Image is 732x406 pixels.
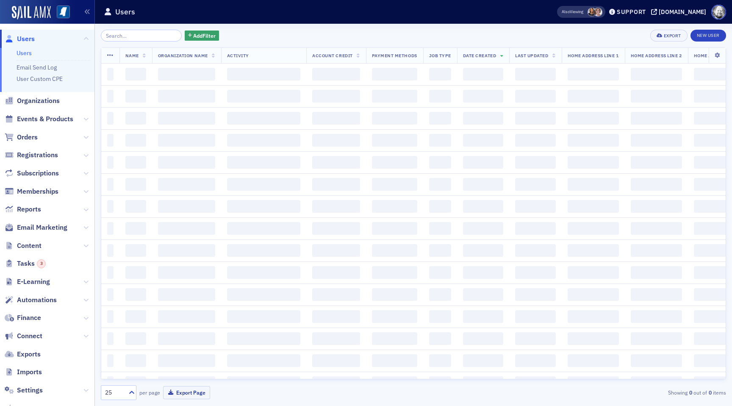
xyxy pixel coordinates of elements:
[125,156,146,169] span: ‌
[429,68,451,81] span: ‌
[463,222,503,235] span: ‌
[5,241,42,250] a: Content
[312,53,352,58] span: Account Credit
[631,332,682,345] span: ‌
[568,134,619,147] span: ‌
[568,200,619,213] span: ‌
[51,6,70,20] a: View Homepage
[588,8,596,17] span: Noma Burge
[139,389,160,396] label: per page
[17,169,59,178] span: Subscriptions
[227,68,301,81] span: ‌
[631,112,682,125] span: ‌
[617,8,646,16] div: Support
[17,96,60,106] span: Organizations
[707,389,713,396] strong: 0
[5,295,57,305] a: Automations
[158,112,215,125] span: ‌
[107,288,114,301] span: ‌
[107,90,114,103] span: ‌
[227,90,301,103] span: ‌
[372,354,417,367] span: ‌
[5,205,41,214] a: Reports
[372,222,417,235] span: ‌
[57,6,70,19] img: SailAMX
[107,156,114,169] span: ‌
[568,244,619,257] span: ‌
[711,5,726,19] span: Profile
[5,367,42,377] a: Imports
[17,350,41,359] span: Exports
[5,313,41,323] a: Finance
[107,178,114,191] span: ‌
[463,112,503,125] span: ‌
[158,222,215,235] span: ‌
[631,90,682,103] span: ‌
[515,354,555,367] span: ‌
[562,9,583,15] span: Viewing
[193,32,216,39] span: Add Filter
[463,53,496,58] span: Date Created
[515,288,555,301] span: ‌
[568,68,619,81] span: ‌
[463,68,503,81] span: ‌
[158,244,215,257] span: ‌
[463,90,503,103] span: ‌
[372,156,417,169] span: ‌
[372,90,417,103] span: ‌
[568,222,619,235] span: ‌
[372,376,417,389] span: ‌
[105,388,124,397] div: 25
[5,150,58,160] a: Registrations
[515,53,548,58] span: Last Updated
[515,222,555,235] span: ‌
[631,53,682,58] span: Home Address Line 2
[107,200,114,213] span: ‌
[429,376,451,389] span: ‌
[158,134,215,147] span: ‌
[631,178,682,191] span: ‌
[5,96,60,106] a: Organizations
[227,310,301,323] span: ‌
[125,266,146,279] span: ‌
[429,354,451,367] span: ‌
[125,68,146,81] span: ‌
[568,288,619,301] span: ‌
[125,90,146,103] span: ‌
[568,376,619,389] span: ‌
[17,277,50,286] span: E-Learning
[568,354,619,367] span: ‌
[158,90,215,103] span: ‌
[227,376,301,389] span: ‌
[107,68,114,81] span: ‌
[17,34,35,44] span: Users
[631,288,682,301] span: ‌
[372,53,417,58] span: Payment Methods
[312,90,360,103] span: ‌
[227,156,301,169] span: ‌
[17,386,43,395] span: Settings
[107,112,114,125] span: ‌
[312,222,360,235] span: ‌
[429,156,451,169] span: ‌
[429,53,451,58] span: Job Type
[312,310,360,323] span: ‌
[158,178,215,191] span: ‌
[631,376,682,389] span: ‌
[158,332,215,345] span: ‌
[463,244,503,257] span: ‌
[515,112,555,125] span: ‌
[227,178,301,191] span: ‌
[5,114,73,124] a: Events & Products
[372,310,417,323] span: ‌
[163,386,210,399] button: Export Page
[107,134,114,147] span: ‌
[429,90,451,103] span: ‌
[312,112,360,125] span: ‌
[429,266,451,279] span: ‌
[568,112,619,125] span: ‌
[227,200,301,213] span: ‌
[562,9,570,14] div: Also
[5,34,35,44] a: Users
[227,244,301,257] span: ‌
